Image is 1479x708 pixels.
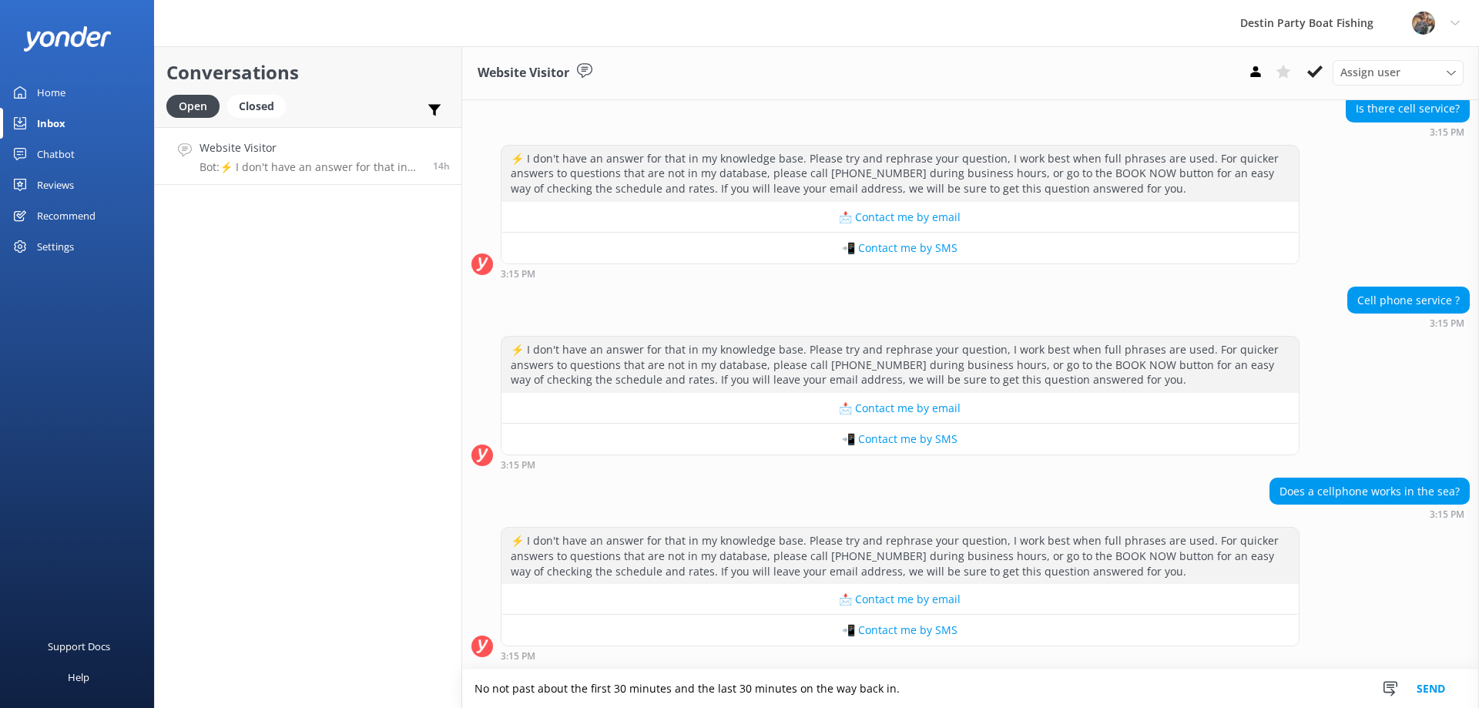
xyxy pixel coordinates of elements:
[462,669,1479,708] textarea: No not past about the first 30 minutes and the last 30 minutes on the way back in.
[501,584,1299,615] button: 📩 Contact me by email
[501,270,535,279] strong: 3:15 PM
[200,160,421,174] p: Bot: ⚡ I don't have an answer for that in my knowledge base. Please try and rephrase your questio...
[1430,510,1464,519] strong: 3:15 PM
[501,615,1299,646] button: 📲 Contact me by SMS
[37,108,65,139] div: Inbox
[68,662,89,693] div: Help
[1347,96,1469,122] div: Is there cell service?
[501,528,1299,584] div: ⚡ I don't have an answer for that in my knowledge base. Please try and rephrase your question, I ...
[501,268,1300,279] div: Aug 27 2025 03:15pm (UTC -05:00) America/Cancun
[1270,478,1469,505] div: Does a cellphone works in the sea?
[1347,317,1470,328] div: Aug 27 2025 03:15pm (UTC -05:00) America/Cancun
[1430,128,1464,137] strong: 3:15 PM
[1402,669,1460,708] button: Send
[501,202,1299,233] button: 📩 Contact me by email
[166,97,227,114] a: Open
[501,650,1300,661] div: Aug 27 2025 03:15pm (UTC -05:00) America/Cancun
[433,159,450,173] span: Aug 27 2025 03:15pm (UTC -05:00) America/Cancun
[501,652,535,661] strong: 3:15 PM
[1333,60,1464,85] div: Assign User
[37,200,96,231] div: Recommend
[48,631,110,662] div: Support Docs
[227,95,286,118] div: Closed
[1340,64,1400,81] span: Assign user
[501,459,1300,470] div: Aug 27 2025 03:15pm (UTC -05:00) America/Cancun
[37,77,65,108] div: Home
[501,233,1299,263] button: 📲 Contact me by SMS
[1346,126,1470,137] div: Aug 27 2025 03:15pm (UTC -05:00) America/Cancun
[1412,12,1435,35] img: 250-1666038197.jpg
[501,146,1299,202] div: ⚡ I don't have an answer for that in my knowledge base. Please try and rephrase your question, I ...
[501,424,1299,455] button: 📲 Contact me by SMS
[37,169,74,200] div: Reviews
[501,461,535,470] strong: 3:15 PM
[1430,319,1464,328] strong: 3:15 PM
[501,337,1299,393] div: ⚡ I don't have an answer for that in my knowledge base. Please try and rephrase your question, I ...
[166,95,220,118] div: Open
[1348,287,1469,314] div: Cell phone service ?
[37,139,75,169] div: Chatbot
[501,393,1299,424] button: 📩 Contact me by email
[227,97,293,114] a: Closed
[478,63,569,83] h3: Website Visitor
[155,127,461,185] a: Website VisitorBot:⚡ I don't have an answer for that in my knowledge base. Please try and rephras...
[1269,508,1470,519] div: Aug 27 2025 03:15pm (UTC -05:00) America/Cancun
[166,58,450,87] h2: Conversations
[23,26,112,52] img: yonder-white-logo.png
[37,231,74,262] div: Settings
[200,139,421,156] h4: Website Visitor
